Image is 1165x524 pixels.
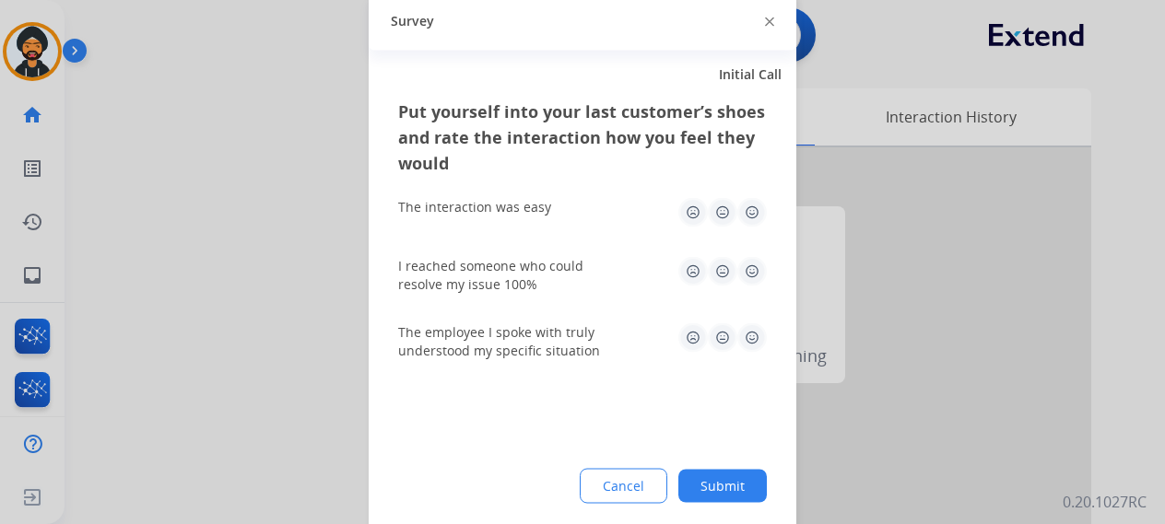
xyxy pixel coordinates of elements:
[398,98,767,175] h3: Put yourself into your last customer’s shoes and rate the interaction how you feel they would
[580,468,667,503] button: Cancel
[391,12,434,30] span: Survey
[398,197,551,215] div: The interaction was easy
[765,17,774,27] img: close-button
[398,322,619,359] div: The employee I spoke with truly understood my specific situation
[678,469,767,502] button: Submit
[398,256,619,293] div: I reached someone who could resolve my issue 100%
[1063,491,1147,513] p: 0.20.1027RC
[719,64,782,83] span: Initial Call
